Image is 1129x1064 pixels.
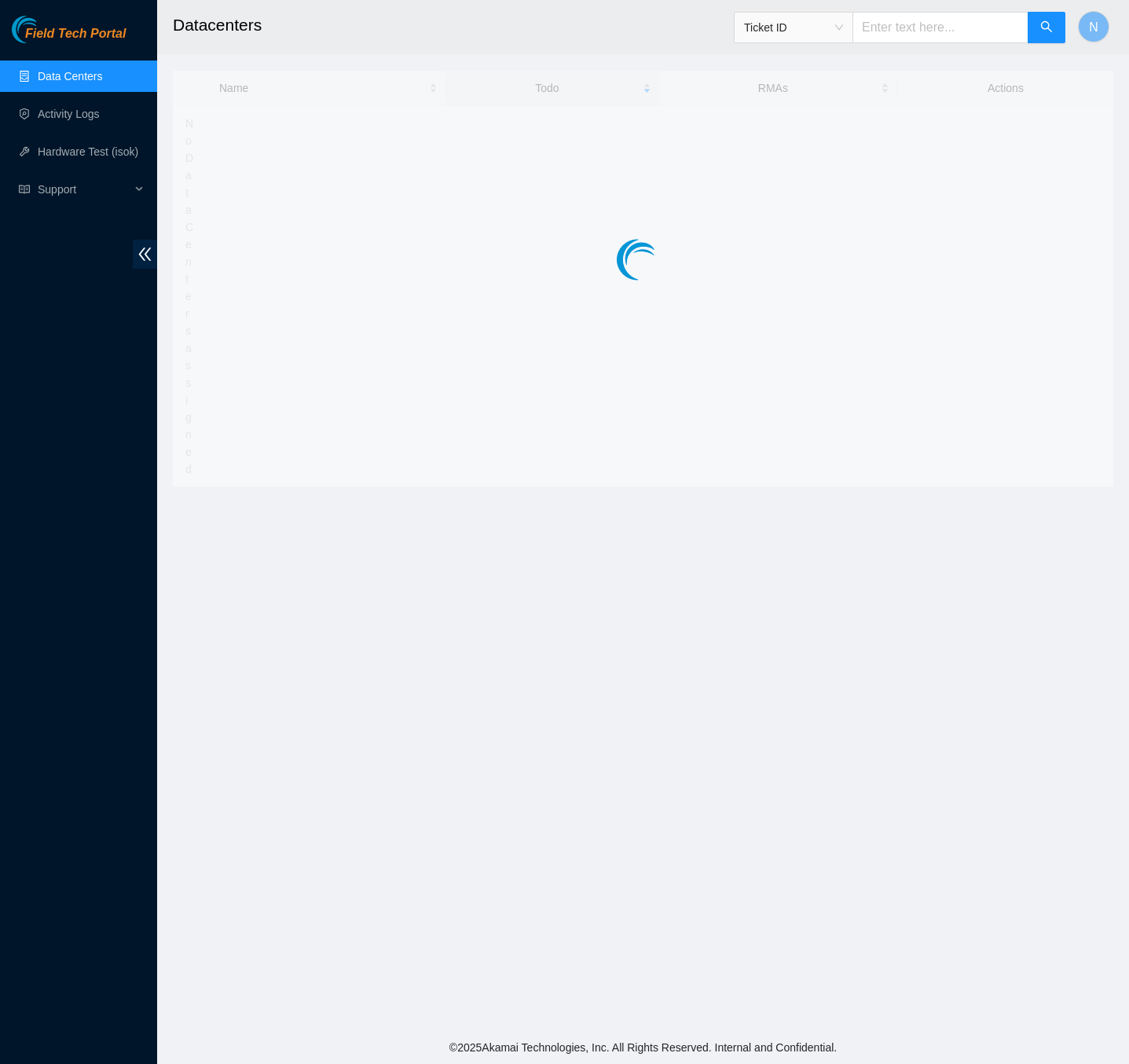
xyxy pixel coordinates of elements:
span: read [19,184,30,195]
footer: © 2025 Akamai Technologies, Inc. All Rights Reserved. Internal and Confidential. [157,1031,1129,1064]
a: Activity Logs [38,108,100,120]
input: Enter text here... [852,12,1028,43]
span: N [1089,17,1098,37]
button: N [1078,11,1109,42]
span: Field Tech Portal [25,27,126,42]
span: Support [38,174,130,205]
a: Akamai TechnologiesField Tech Portal [12,28,126,49]
button: search [1028,12,1065,43]
span: double-left [133,240,157,269]
span: search [1040,20,1053,35]
a: Data Centers [38,70,102,83]
img: Akamai Technologies [12,16,79,43]
span: Ticket ID [744,16,843,39]
a: Hardware Test (isok) [38,145,138,158]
